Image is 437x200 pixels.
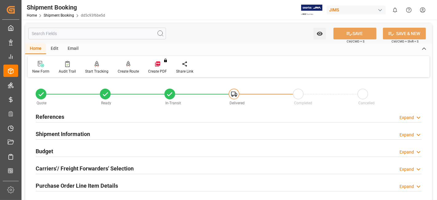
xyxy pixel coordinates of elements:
span: Quote [37,101,47,105]
a: Home [27,13,37,18]
button: JIMS [327,4,388,16]
div: Home [25,44,46,54]
button: SAVE & NEW [383,28,426,39]
div: Start Tracking [85,69,108,74]
span: Cancelled [358,101,375,105]
div: Expand [400,132,414,138]
div: New Form [32,69,49,74]
div: Email [63,44,83,54]
div: Expand [400,149,414,155]
h2: Shipment Information [36,130,90,138]
button: open menu [313,28,326,39]
div: Share Link [176,69,193,74]
div: JIMS [327,6,386,14]
a: Shipment Booking [44,13,74,18]
div: Edit [46,44,63,54]
h2: Carriers'/ Freight Forwarders' Selection [36,164,134,173]
div: Shipment Booking [27,3,105,12]
h2: References [36,113,64,121]
span: Ctrl/CMD + Shift + S [392,39,419,44]
img: Exertis%20JAM%20-%20Email%20Logo.jpg_1722504956.jpg [301,5,322,15]
span: Delivered [230,101,245,105]
span: Completed [294,101,312,105]
div: Expand [400,183,414,190]
span: Ctrl/CMD + S [347,39,364,44]
span: In-Transit [165,101,181,105]
h2: Purchase Order Line Item Details [36,182,118,190]
div: Audit Trail [59,69,76,74]
input: Search Fields [28,28,166,39]
div: Expand [400,114,414,121]
div: Expand [400,166,414,173]
button: SAVE [333,28,376,39]
button: show 0 new notifications [388,3,402,17]
div: Create Route [118,69,139,74]
h2: Budget [36,147,53,155]
span: Ready [101,101,111,105]
button: Help Center [402,3,416,17]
